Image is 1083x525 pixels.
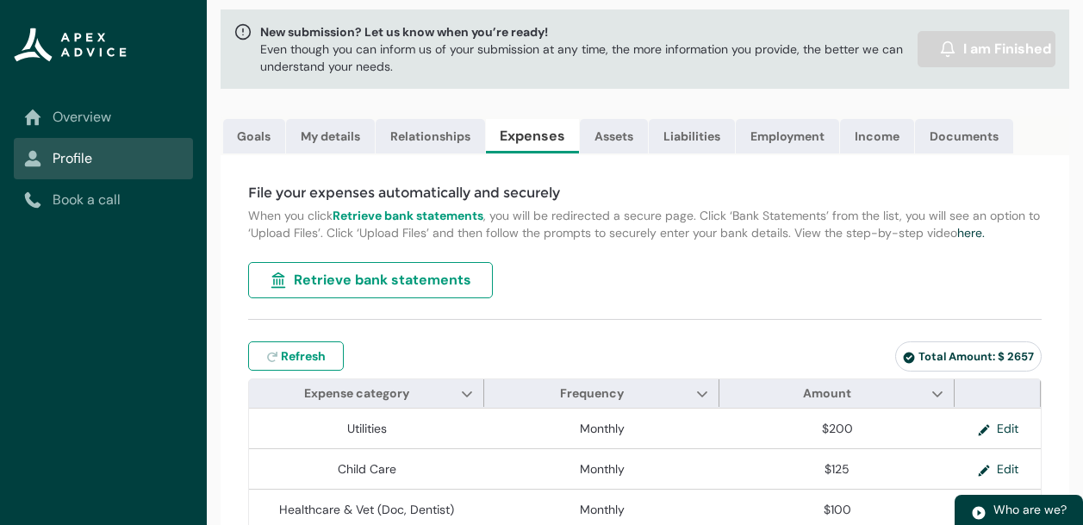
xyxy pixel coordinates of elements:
img: landmark.svg [270,272,287,289]
img: alarm.svg [939,41,956,58]
h4: File your expenses automatically and securely [248,183,1042,203]
span: New submission? Let us know when you’re ready! [260,23,911,41]
p: When you click , you will be redirected a secure page. Click ‘Bank Statements’ from the list, you... [248,207,1042,241]
a: Assets [580,119,648,153]
a: Expenses [486,119,579,153]
lightning-formatted-number: $200 [822,421,853,436]
span: Refresh [281,347,326,365]
a: Profile [24,148,183,169]
a: Goals [223,119,285,153]
a: Overview [24,107,183,128]
span: Total Amount: $ 2657 [903,349,1034,364]
span: Who are we? [993,502,1067,517]
a: Relationships [376,119,485,153]
a: Documents [915,119,1013,153]
a: here. [957,225,985,241]
a: Employment [736,119,839,153]
lightning-base-formatted-text: Monthly [580,461,625,477]
lightning-base-formatted-text: Utilities [347,421,387,436]
img: Apex Advice Group [14,28,127,62]
lightning-formatted-number: $100 [824,502,851,517]
img: play.svg [971,505,987,521]
a: Income [840,119,914,153]
button: Retrieve bank statements [248,262,493,298]
a: My details [286,119,375,153]
a: Liabilities [649,119,735,153]
nav: Sub page [14,97,193,221]
lightning-base-formatted-text: Monthly [580,421,625,436]
lightning-formatted-number: $125 [825,461,850,477]
span: Retrieve bank statements [294,270,471,291]
p: Even though you can inform us of your submission at any time, the more information you provide, t... [260,41,911,75]
strong: Retrieve bank statements [333,208,483,223]
button: Edit [964,456,1032,482]
lightning-badge: Total Amount [895,341,1042,372]
button: Refresh [248,341,344,371]
button: Edit [964,416,1032,441]
span: I am Finished [963,39,1051,59]
lightning-base-formatted-text: Child Care [338,461,396,477]
a: Book a call [24,190,183,210]
lightning-base-formatted-text: Monthly [580,502,625,517]
lightning-base-formatted-text: Healthcare & Vet (Doc, Dentist) [279,502,454,517]
button: I am Finished [918,31,1055,67]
